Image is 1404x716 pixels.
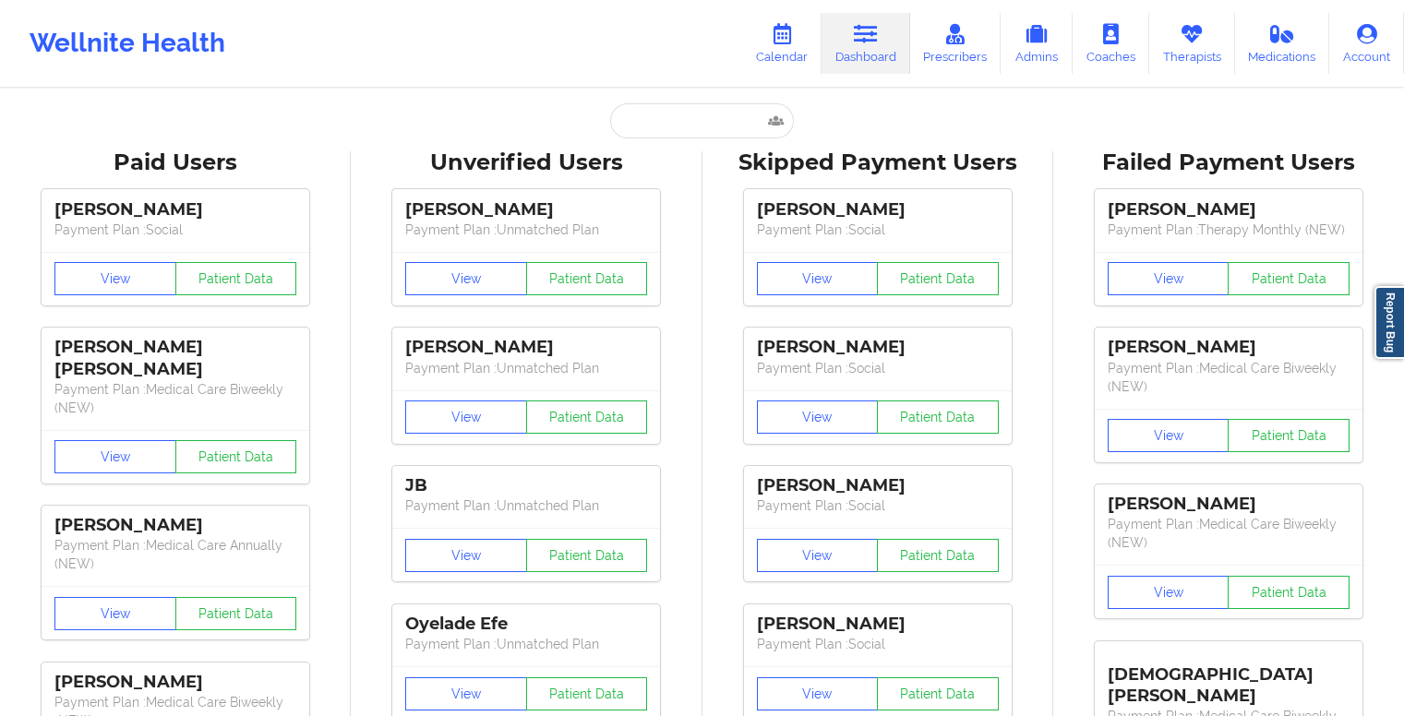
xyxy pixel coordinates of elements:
div: Failed Payment Users [1066,149,1391,177]
div: [DEMOGRAPHIC_DATA][PERSON_NAME] [1108,650,1350,707]
p: Payment Plan : Therapy Monthly (NEW) [1108,221,1350,239]
div: [PERSON_NAME] [54,672,296,693]
div: [PERSON_NAME] [54,199,296,221]
div: [PERSON_NAME] [54,515,296,536]
div: [PERSON_NAME] [1108,494,1350,515]
a: Account [1329,13,1404,74]
div: [PERSON_NAME] [757,475,999,496]
button: View [405,262,527,295]
a: Dashboard [822,13,910,74]
a: Prescribers [910,13,1002,74]
p: Payment Plan : Medical Care Annually (NEW) [54,536,296,573]
div: [PERSON_NAME] [405,337,647,358]
p: Payment Plan : Medical Care Biweekly (NEW) [1108,515,1350,552]
button: View [757,677,879,710]
button: View [54,597,176,630]
div: [PERSON_NAME] [757,614,999,635]
div: [PERSON_NAME] [PERSON_NAME] [54,337,296,379]
button: View [1108,262,1230,295]
div: Unverified Users [364,149,689,177]
p: Payment Plan : Unmatched Plan [405,635,647,653]
p: Payment Plan : Social [54,221,296,239]
button: Patient Data [1228,419,1350,452]
a: Coaches [1073,13,1149,74]
a: Medications [1235,13,1330,74]
button: View [54,262,176,295]
p: Payment Plan : Social [757,635,999,653]
div: [PERSON_NAME] [405,199,647,221]
button: Patient Data [877,400,999,434]
button: Patient Data [1228,262,1350,295]
p: Payment Plan : Social [757,221,999,239]
div: Oyelade Efe [405,614,647,635]
button: Patient Data [175,597,297,630]
button: View [1108,419,1230,452]
button: View [1108,576,1230,609]
a: Report Bug [1374,286,1404,359]
button: Patient Data [877,539,999,572]
button: Patient Data [175,262,297,295]
div: [PERSON_NAME] [1108,337,1350,358]
button: Patient Data [526,400,648,434]
button: View [405,677,527,710]
p: Payment Plan : Medical Care Biweekly (NEW) [54,380,296,417]
button: View [757,400,879,434]
p: Payment Plan : Unmatched Plan [405,496,647,515]
p: Payment Plan : Social [757,496,999,515]
button: Patient Data [526,677,648,710]
button: Patient Data [877,677,999,710]
div: [PERSON_NAME] [1108,199,1350,221]
p: Payment Plan : Social [757,359,999,377]
button: Patient Data [1228,576,1350,609]
button: Patient Data [877,262,999,295]
a: Therapists [1149,13,1235,74]
button: Patient Data [526,539,648,572]
div: Skipped Payment Users [715,149,1040,177]
button: View [757,262,879,295]
div: [PERSON_NAME] [757,199,999,221]
button: Patient Data [175,440,297,473]
button: View [757,539,879,572]
p: Payment Plan : Medical Care Biweekly (NEW) [1108,359,1350,396]
a: Calendar [742,13,822,74]
button: Patient Data [526,262,648,295]
div: [PERSON_NAME] [757,337,999,358]
a: Admins [1001,13,1073,74]
p: Payment Plan : Unmatched Plan [405,221,647,239]
button: View [405,539,527,572]
p: Payment Plan : Unmatched Plan [405,359,647,377]
button: View [54,440,176,473]
button: View [405,400,527,434]
div: JB [405,475,647,496]
div: Paid Users [13,149,338,177]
